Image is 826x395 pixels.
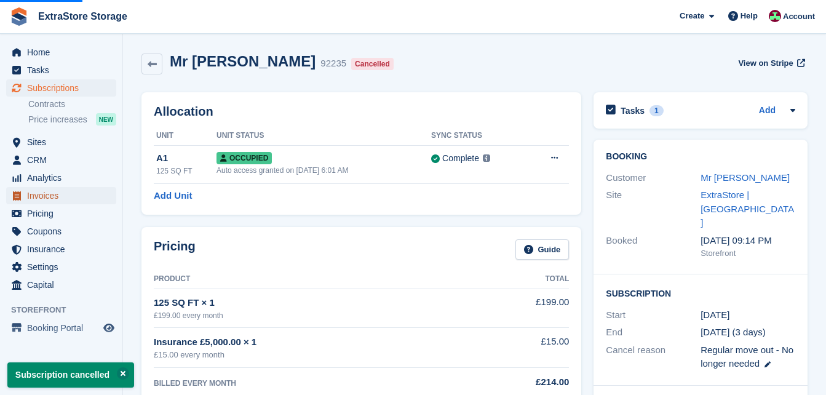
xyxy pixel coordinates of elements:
a: ExtraStore Storage [33,6,132,26]
a: menu [6,187,116,204]
td: £199.00 [467,289,569,327]
div: £15.00 every month [154,349,467,361]
span: Tasks [27,62,101,79]
img: Chelsea Parker [769,10,781,22]
a: menu [6,319,116,337]
span: Insurance [27,241,101,258]
div: 125 SQ FT [156,166,216,177]
h2: Allocation [154,105,569,119]
div: 1 [649,105,664,116]
a: Price increases NEW [28,113,116,126]
h2: Booking [606,152,795,162]
span: Capital [27,276,101,293]
div: Booked [606,234,701,260]
img: stora-icon-8386f47178a22dfd0bd8f6a31ec36ba5ce8667c1dd55bd0f319d3a0aa187defe.svg [10,7,28,26]
span: Account [783,10,815,23]
span: Occupied [216,152,272,164]
div: [DATE] 09:14 PM [701,234,795,248]
span: Booking Portal [27,319,101,337]
div: Site [606,188,701,230]
a: menu [6,62,116,79]
time: 2025-06-25 00:00:00 UTC [701,308,729,322]
span: Analytics [27,169,101,186]
a: Mr [PERSON_NAME] [701,172,790,183]
h2: Tasks [621,105,645,116]
span: Coupons [27,223,101,240]
div: A1 [156,151,216,166]
span: [DATE] (3 days) [701,327,766,337]
span: Settings [27,258,101,276]
span: Sites [27,134,101,151]
a: menu [6,79,116,97]
a: View on Stripe [733,53,808,73]
span: Invoices [27,187,101,204]
a: menu [6,134,116,151]
a: Add [759,104,776,118]
a: menu [6,44,116,61]
div: £199.00 every month [154,310,467,321]
a: menu [6,151,116,169]
div: Customer [606,171,701,185]
div: Auto access granted on [DATE] 6:01 AM [216,165,431,176]
p: Subscription cancelled [7,362,134,388]
div: Insurance £5,000.00 × 1 [154,335,467,349]
div: Start [606,308,701,322]
a: menu [6,258,116,276]
th: Unit [154,126,216,146]
div: Cancel reason [606,343,701,371]
span: Regular move out - No longer needed [701,345,793,369]
div: NEW [96,113,116,126]
div: BILLED EVERY MONTH [154,378,467,389]
span: Home [27,44,101,61]
a: menu [6,276,116,293]
span: CRM [27,151,101,169]
span: Help [741,10,758,22]
a: menu [6,169,116,186]
div: Storefront [701,247,795,260]
a: Preview store [101,321,116,335]
div: 125 SQ FT × 1 [154,296,467,310]
th: Sync Status [431,126,527,146]
div: Cancelled [351,58,394,70]
div: £214.00 [467,375,569,389]
a: menu [6,223,116,240]
span: Subscriptions [27,79,101,97]
span: Create [680,10,704,22]
th: Total [467,269,569,289]
h2: Mr [PERSON_NAME] [170,53,316,70]
span: Storefront [11,304,122,316]
img: icon-info-grey-7440780725fd019a000dd9b08b2336e03edf1995a4989e88bcd33f0948082b44.svg [483,154,490,162]
div: 92235 [320,57,346,71]
a: ExtraStore | [GEOGRAPHIC_DATA] [701,190,794,228]
div: Complete [442,152,479,165]
span: Pricing [27,205,101,222]
th: Product [154,269,467,289]
h2: Subscription [606,287,795,299]
span: View on Stripe [738,57,793,70]
td: £15.00 [467,328,569,368]
a: menu [6,205,116,222]
a: Add Unit [154,189,192,203]
div: End [606,325,701,340]
th: Unit Status [216,126,431,146]
h2: Pricing [154,239,196,260]
a: Guide [515,239,570,260]
span: Price increases [28,114,87,126]
a: Contracts [28,98,116,110]
a: menu [6,241,116,258]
